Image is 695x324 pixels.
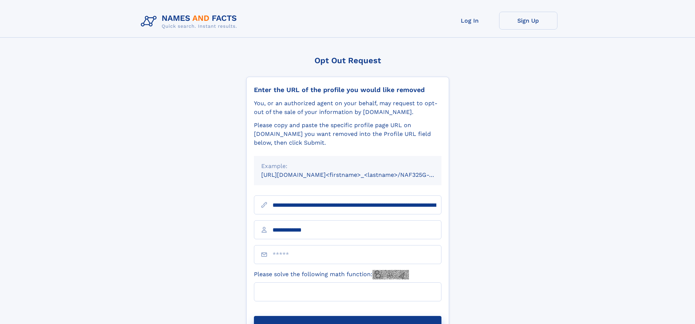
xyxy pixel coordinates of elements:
div: Enter the URL of the profile you would like removed [254,86,441,94]
img: Logo Names and Facts [138,12,243,31]
div: Example: [261,162,434,171]
a: Sign Up [499,12,557,30]
small: [URL][DOMAIN_NAME]<firstname>_<lastname>/NAF325G-xxxxxxxx [261,171,455,178]
div: Please copy and paste the specific profile page URL on [DOMAIN_NAME] you want removed into the Pr... [254,121,441,147]
div: Opt Out Request [246,56,449,65]
div: You, or an authorized agent on your behalf, may request to opt-out of the sale of your informatio... [254,99,441,117]
label: Please solve the following math function: [254,270,409,279]
a: Log In [441,12,499,30]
